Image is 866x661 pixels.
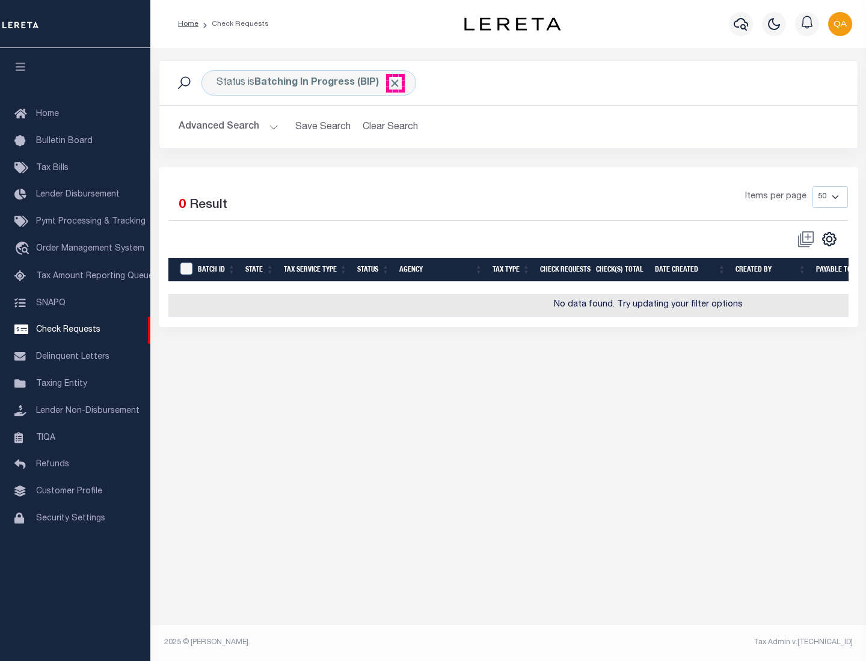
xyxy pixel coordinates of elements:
[155,637,509,648] div: 2025 © [PERSON_NAME].
[179,115,278,139] button: Advanced Search
[14,242,34,257] i: travel_explore
[189,196,227,215] label: Result
[828,12,852,36] img: svg+xml;base64,PHN2ZyB4bWxucz0iaHR0cDovL3d3dy53My5vcmcvMjAwMC9zdmciIHBvaW50ZXItZXZlbnRzPSJub25lIi...
[535,258,591,282] th: Check Requests
[36,407,140,415] span: Lender Non-Disbursement
[36,433,55,442] span: TIQA
[464,17,560,31] img: logo-dark.svg
[352,258,395,282] th: Status: activate to sort column ascending
[517,637,853,648] div: Tax Admin v.[TECHNICAL_ID]
[36,299,66,307] span: SNAPQ
[36,164,69,172] span: Tax Bills
[745,190,806,204] span: Items per page
[36,514,105,523] span: Security Settings
[36,245,144,253] span: Order Management System
[36,460,69,469] span: Refunds
[193,258,241,282] th: Batch Id: activate to sort column ascending
[179,199,186,212] span: 0
[36,110,59,118] span: Home
[591,258,650,282] th: Check(s) Total
[358,115,423,139] button: Clear Search
[241,258,279,282] th: State: activate to sort column ascending
[36,190,120,199] span: Lender Disbursement
[650,258,731,282] th: Date Created: activate to sort column ascending
[36,380,87,388] span: Taxing Entity
[731,258,811,282] th: Created By: activate to sort column ascending
[36,272,153,281] span: Tax Amount Reporting Queue
[201,70,416,96] div: Status is
[36,487,102,496] span: Customer Profile
[395,258,488,282] th: Agency: activate to sort column ascending
[488,258,535,282] th: Tax Type: activate to sort column ascending
[388,77,401,90] span: Click to Remove
[288,115,358,139] button: Save Search
[178,20,198,28] a: Home
[36,137,93,145] span: Bulletin Board
[198,19,269,29] li: Check Requests
[254,78,401,88] b: Batching In Progress (BIP)
[279,258,352,282] th: Tax Service Type: activate to sort column ascending
[36,326,100,334] span: Check Requests
[36,353,109,361] span: Delinquent Letters
[36,218,146,226] span: Pymt Processing & Tracking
